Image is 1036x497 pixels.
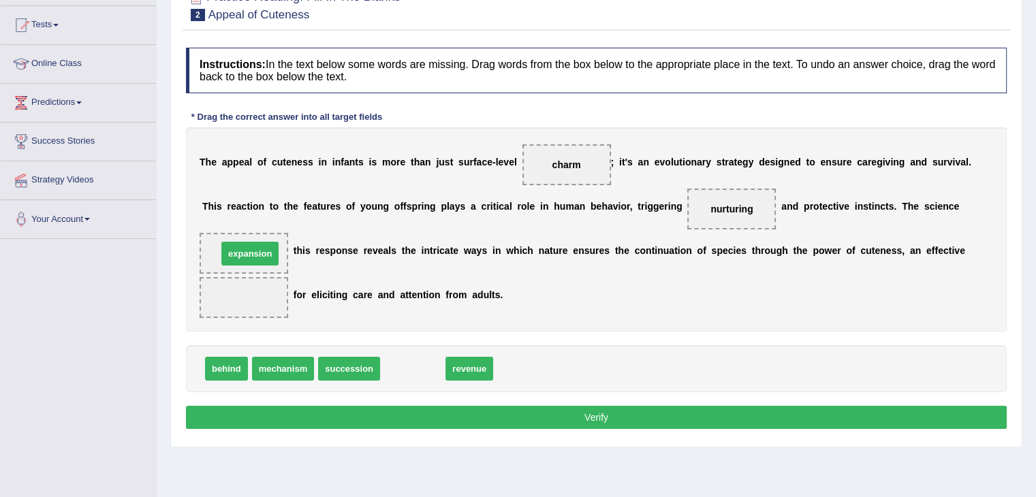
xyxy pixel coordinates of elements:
b: e [400,157,405,167]
b: e [822,201,828,212]
b: v [947,157,953,167]
b: r [227,201,230,212]
b: e [529,201,535,212]
b: u [371,201,377,212]
b: v [885,157,890,167]
b: r [943,157,947,167]
b: s [932,157,938,167]
b: a [471,201,476,212]
b: f [263,157,266,167]
b: i [883,157,885,167]
b: r [627,201,630,212]
b: h [527,245,533,256]
b: v [503,157,509,167]
b: s [358,157,364,167]
b: n [349,157,356,167]
b: j [436,157,439,167]
span: charm [552,159,581,170]
b: g [742,157,749,167]
b: e [330,201,336,212]
b: t [247,201,250,212]
b: r [486,201,490,212]
b: n [893,157,899,167]
b: y [706,157,711,167]
a: Predictions [1,84,156,118]
b: e [353,245,358,256]
b: a [504,201,509,212]
b: s [305,245,311,256]
b: g [877,157,883,167]
b: a [244,157,249,167]
b: v [613,201,618,212]
b: e [847,157,852,167]
b: t [355,157,358,167]
b: n [543,201,549,212]
b: n [424,201,430,212]
b: c [857,157,862,167]
b: t [819,201,823,212]
b: r [418,201,421,212]
b: i [618,201,621,212]
b: n [691,157,697,167]
b: . [969,157,971,167]
b: y [477,245,482,256]
b: g [647,201,653,212]
b: n [377,201,383,212]
b: n [495,245,501,256]
b: l [527,201,530,212]
b: m [382,157,390,167]
b: y [455,201,460,212]
b: m [565,201,574,212]
b: t [722,157,725,167]
b: o [685,157,691,167]
b: ' [625,157,627,167]
b: o [521,201,527,212]
b: i [332,157,335,167]
b: i [318,157,321,167]
b: ; [611,157,614,167]
a: Success Stories [1,123,156,157]
b: c [242,201,247,212]
b: a [420,157,425,167]
b: t [679,157,682,167]
b: T [902,201,908,212]
b: n [943,201,949,212]
b: h [908,201,914,212]
b: n [424,245,430,256]
b: d [793,201,799,212]
b: t [450,157,454,167]
b: h [514,245,520,256]
b: r [315,245,319,256]
b: o [272,201,279,212]
b: a [574,201,580,212]
b: r [725,157,728,167]
b: h [208,201,214,212]
b: n [258,201,264,212]
b: c [880,201,885,212]
b: a [781,201,787,212]
b: e [411,245,416,256]
b: p [412,201,418,212]
b: t [868,201,872,212]
b: o [336,245,342,256]
span: 2 [191,9,205,21]
b: y [360,201,366,212]
b: e [937,201,943,212]
b: g [430,201,436,212]
b: g [778,157,784,167]
b: c [930,201,935,212]
b: i [872,201,875,212]
b: n [292,157,298,167]
b: u [837,157,843,167]
b: d [921,157,927,167]
a: Tests [1,6,156,40]
b: a [471,245,477,256]
b: a [236,201,242,212]
b: s [308,157,313,167]
b: s [832,157,837,167]
b: v [838,201,844,212]
b: e [367,245,373,256]
b: c [482,201,487,212]
b: i [836,201,838,212]
b: c [522,245,527,256]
